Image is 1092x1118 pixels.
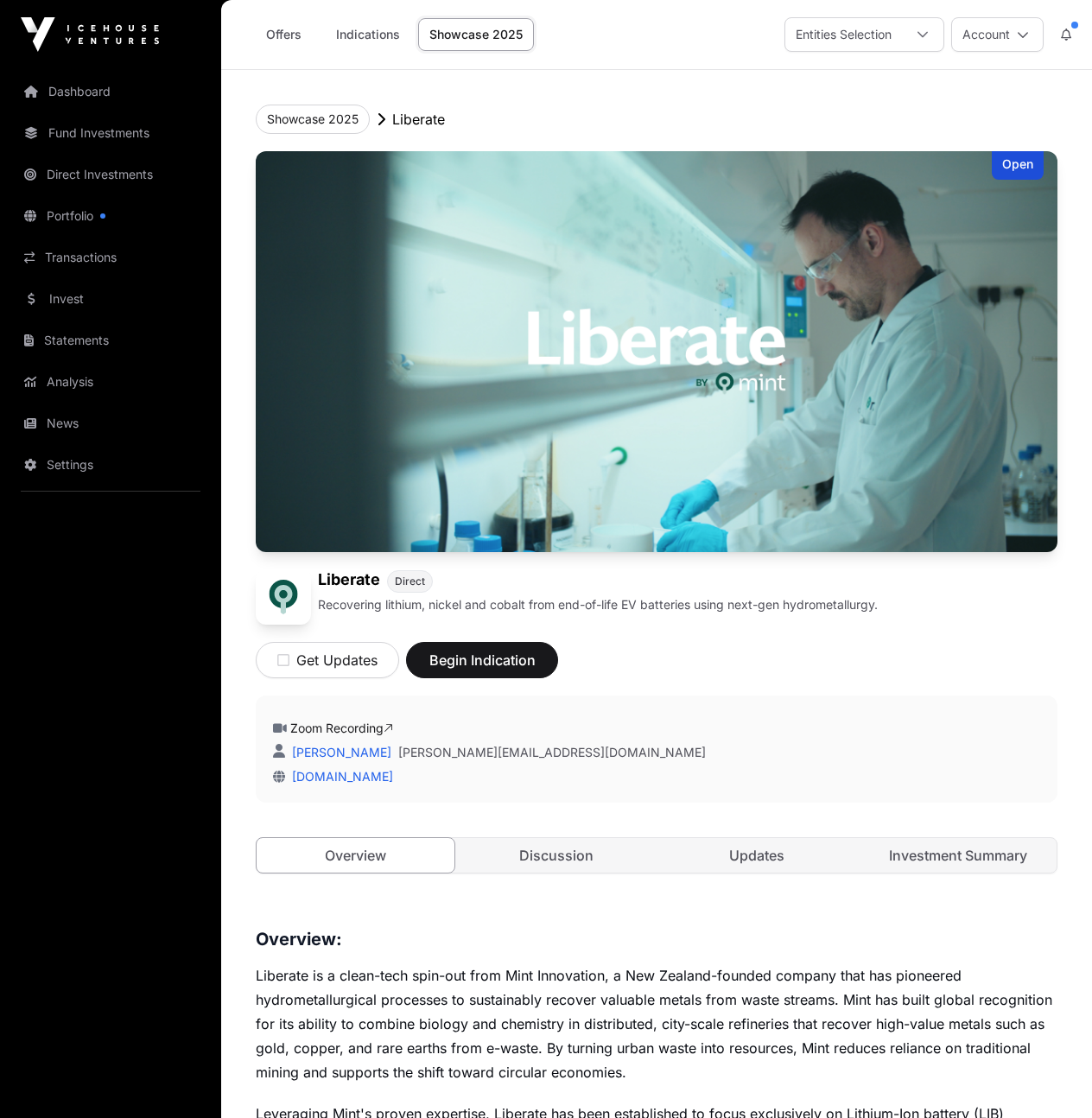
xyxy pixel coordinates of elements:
[256,151,1057,552] img: Liberate
[992,151,1044,180] div: Open
[951,17,1044,52] button: Account
[256,569,311,625] img: Liberate
[14,363,207,401] a: Analysis
[14,73,207,111] a: Dashboard
[256,837,455,873] a: Overview
[14,156,207,194] a: Direct Investments
[14,321,207,359] a: Statements
[290,721,393,735] a: Zoom Recording
[318,596,878,613] p: Recovering lithium, nickel and cobalt from end-of-life EV batteries using next-gen hydrometallurgy.
[256,642,399,678] button: Get Updates
[785,18,902,51] div: Entities Selection
[392,109,445,130] p: Liberate
[406,659,558,677] a: Begin Indication
[14,114,207,152] a: Fund Investments
[860,838,1057,873] a: Investment Summary
[398,744,706,761] a: [PERSON_NAME][EMAIL_ADDRESS][DOMAIN_NAME]
[256,963,1057,1084] p: Liberate is a clean-tech spin-out from Mint Innovation, a New Zealand-founded company that has pi...
[14,280,207,318] a: Invest
[418,18,534,51] a: Showcase 2025
[325,18,411,51] a: Indications
[289,745,391,759] a: [PERSON_NAME]
[458,838,656,873] a: Discussion
[14,197,207,235] a: Portfolio
[285,769,393,784] a: [DOMAIN_NAME]
[256,925,1057,953] h3: Overview:
[256,105,370,134] button: Showcase 2025
[14,446,207,484] a: Settings
[257,838,1057,873] nav: Tabs
[658,838,856,873] a: Updates
[14,238,207,276] a: Transactions
[21,17,159,52] img: Icehouse Ventures Logo
[318,569,380,593] h1: Liberate
[14,404,207,442] a: News
[406,642,558,678] button: Begin Indication
[395,575,425,588] span: Direct
[428,650,536,670] span: Begin Indication
[249,18,318,51] a: Offers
